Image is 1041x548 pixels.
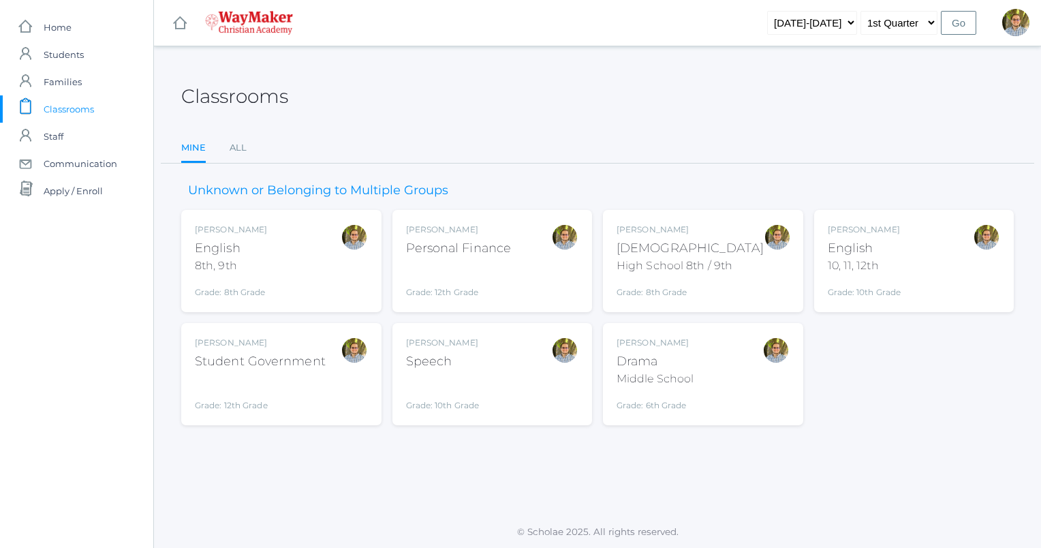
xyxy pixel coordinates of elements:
div: Grade: 12th Grade [406,263,512,299]
span: Students [44,41,84,68]
div: Grade: 8th Grade [195,279,267,299]
div: Kylen Braileanu [1002,9,1029,36]
div: Grade: 12th Grade [195,376,326,412]
span: Staff [44,123,63,150]
div: English [828,239,901,258]
div: Grade: 10th Grade [828,279,901,299]
div: Student Government [195,352,326,371]
span: Home [44,14,72,41]
input: Go [941,11,976,35]
p: © Scholae 2025. All rights reserved. [154,525,1041,538]
div: English [195,239,267,258]
div: [PERSON_NAME] [828,224,901,236]
span: Communication [44,150,117,177]
div: Kylen Braileanu [551,224,578,251]
h3: Unknown or Belonging to Multiple Groups [181,184,455,198]
div: Speech [406,352,480,371]
div: [PERSON_NAME] [195,337,326,349]
div: Grade: 8th Grade [617,279,764,299]
div: [PERSON_NAME] [617,337,694,349]
div: [PERSON_NAME] [617,224,764,236]
div: Kylen Braileanu [341,224,368,251]
span: Apply / Enroll [44,177,103,204]
span: Families [44,68,82,95]
div: 10, 11, 12th [828,258,901,274]
div: Grade: 10th Grade [406,376,480,412]
h2: Classrooms [181,86,288,107]
div: [DEMOGRAPHIC_DATA] [617,239,764,258]
div: Grade: 6th Grade [617,393,694,412]
div: [PERSON_NAME] [195,224,267,236]
div: [PERSON_NAME] [406,224,512,236]
div: 8th, 9th [195,258,267,274]
div: Kylen Braileanu [341,337,368,364]
div: Drama [617,352,694,371]
a: Mine [181,134,206,164]
div: Personal Finance [406,239,512,258]
div: Kylen Braileanu [762,337,790,364]
div: [PERSON_NAME] [406,337,480,349]
div: Kylen Braileanu [551,337,578,364]
img: 4_waymaker-logo-stack-white.png [205,11,293,35]
div: Middle School [617,371,694,387]
div: High School 8th / 9th [617,258,764,274]
div: Kylen Braileanu [973,224,1000,251]
span: Classrooms [44,95,94,123]
div: Kylen Braileanu [764,224,791,251]
a: All [230,134,247,162]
